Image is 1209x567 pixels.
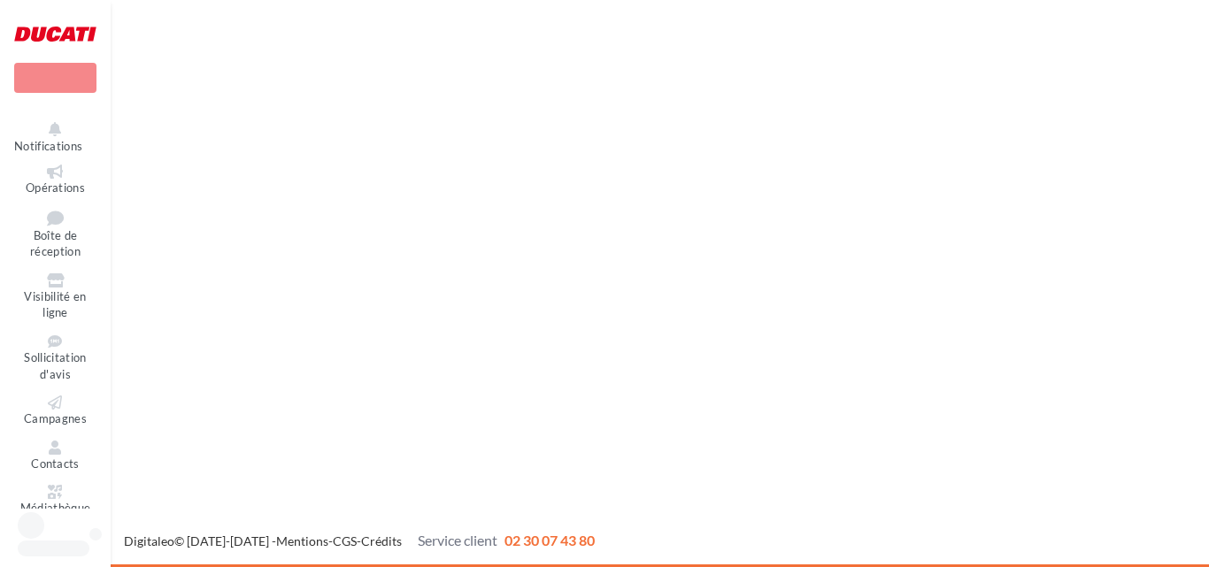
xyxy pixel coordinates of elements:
span: Visibilité en ligne [24,289,86,320]
span: 02 30 07 43 80 [504,532,595,548]
a: Opérations [14,161,96,199]
a: Campagnes [14,392,96,430]
span: © [DATE]-[DATE] - - - [124,533,595,548]
a: Mentions [276,533,328,548]
a: Digitaleo [124,533,174,548]
span: Campagnes [24,411,87,425]
span: Opérations [26,180,85,195]
span: Médiathèque [20,501,91,515]
a: Médiathèque [14,481,96,519]
div: Nouvelle campagne [14,63,96,93]
a: Visibilité en ligne [14,270,96,324]
a: Crédits [361,533,402,548]
span: Notifications [14,139,82,153]
a: Boîte de réception [14,206,96,263]
a: CGS [333,533,357,548]
span: Contacts [31,456,80,471]
a: Contacts [14,437,96,475]
span: Sollicitation d'avis [24,350,86,381]
span: Boîte de réception [30,228,81,259]
a: Sollicitation d'avis [14,331,96,385]
span: Service client [418,532,497,548]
